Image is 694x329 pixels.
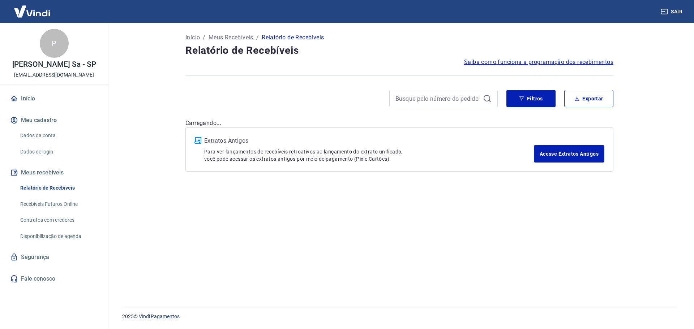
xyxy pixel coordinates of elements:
p: [PERSON_NAME] Sa - SP [12,61,96,68]
p: Carregando... [185,119,613,127]
p: Extratos Antigos [204,137,534,145]
a: Fale conosco [9,271,99,287]
a: Dados da conta [17,128,99,143]
p: [EMAIL_ADDRESS][DOMAIN_NAME] [14,71,94,79]
button: Filtros [506,90,556,107]
a: Acesse Extratos Antigos [534,145,604,163]
button: Meu cadastro [9,112,99,128]
a: Vindi Pagamentos [139,313,180,319]
p: Relatório de Recebíveis [262,33,324,42]
a: Dados de login [17,144,99,159]
a: Recebíveis Futuros Online [17,197,99,212]
h4: Relatório de Recebíveis [185,43,613,58]
div: P [40,29,69,58]
p: Para ver lançamentos de recebíveis retroativos ao lançamento do extrato unificado, você pode aces... [204,148,534,163]
a: Disponibilização de agenda [17,229,99,244]
button: Exportar [564,90,613,107]
a: Início [185,33,200,42]
input: Busque pelo número do pedido [395,93,480,104]
button: Meus recebíveis [9,165,99,181]
p: 2025 © [122,313,677,320]
img: ícone [194,137,201,144]
a: Contratos com credores [17,213,99,228]
a: Meus Recebíveis [209,33,253,42]
img: Vindi [9,0,56,22]
a: Início [9,91,99,107]
p: / [256,33,259,42]
p: / [203,33,205,42]
button: Sair [659,5,685,18]
a: Segurança [9,249,99,265]
a: Relatório de Recebíveis [17,181,99,195]
a: Saiba como funciona a programação dos recebimentos [464,58,613,66]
